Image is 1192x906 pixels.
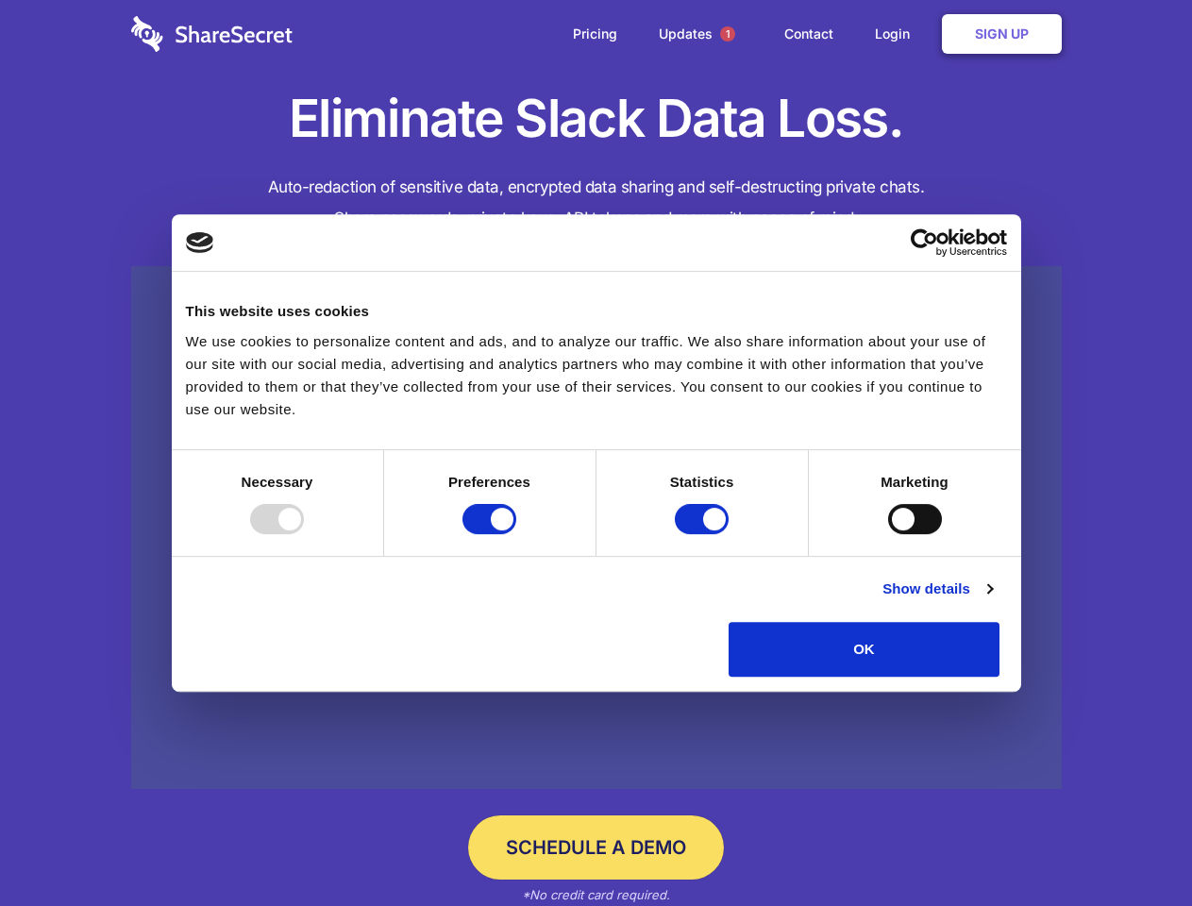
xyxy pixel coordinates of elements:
strong: Preferences [448,474,530,490]
button: OK [729,622,999,677]
img: logo-wordmark-white-trans-d4663122ce5f474addd5e946df7df03e33cb6a1c49d2221995e7729f52c070b2.svg [131,16,293,52]
strong: Statistics [670,474,734,490]
span: 1 [720,26,735,42]
h4: Auto-redaction of sensitive data, encrypted data sharing and self-destructing private chats. Shar... [131,172,1062,234]
a: Contact [765,5,852,63]
a: Pricing [554,5,636,63]
a: Usercentrics Cookiebot - opens in a new window [842,228,1007,257]
strong: Necessary [242,474,313,490]
div: This website uses cookies [186,300,1007,323]
em: *No credit card required. [522,887,670,902]
a: Wistia video thumbnail [131,266,1062,790]
a: Schedule a Demo [468,815,724,880]
a: Sign Up [942,14,1062,54]
a: Show details [882,578,992,600]
strong: Marketing [881,474,949,490]
img: logo [186,232,214,253]
div: We use cookies to personalize content and ads, and to analyze our traffic. We also share informat... [186,330,1007,421]
h1: Eliminate Slack Data Loss. [131,85,1062,153]
a: Login [856,5,938,63]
